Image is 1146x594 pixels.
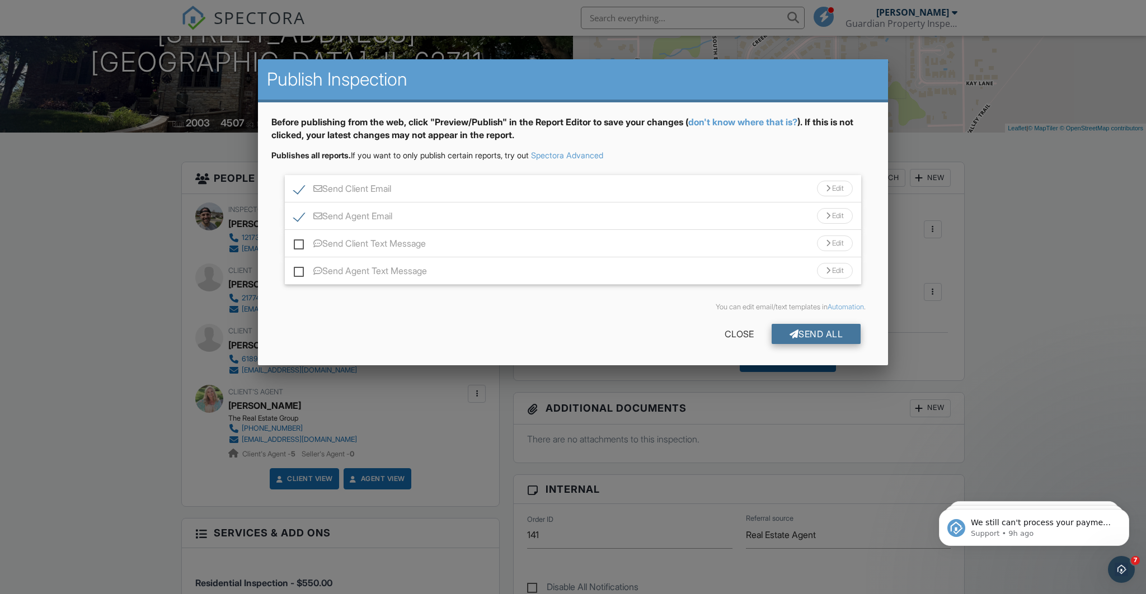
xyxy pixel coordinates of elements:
label: Send Agent Email [294,211,392,225]
span: We still can't process your payment using your card XXXX8280 (exp. 2027-9) so we canceled your su... [49,32,190,97]
div: Edit [817,235,853,251]
label: Send Client Email [294,183,391,197]
span: 7 [1131,556,1140,565]
div: Before publishing from the web, click "Preview/Publish" in the Report Editor to save your changes... [271,116,875,150]
div: Edit [817,208,853,224]
div: Send All [772,324,861,344]
a: don't know where that is? [688,116,797,128]
label: Send Agent Text Message [294,266,427,280]
div: You can edit email/text templates in . [280,303,866,312]
p: Message from Support, sent 9h ago [49,43,193,53]
a: Spectora Advanced [531,150,603,160]
a: Automation [828,303,864,311]
span: If you want to only publish certain reports, try out [271,150,529,160]
strong: Publishes all reports. [271,150,351,160]
label: Send Client Text Message [294,238,426,252]
h2: Publish Inspection [267,68,879,91]
div: Edit [817,181,853,196]
div: Close [707,324,772,344]
iframe: Intercom notifications message [922,485,1146,564]
div: Edit [817,263,853,279]
iframe: Intercom live chat [1108,556,1135,583]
